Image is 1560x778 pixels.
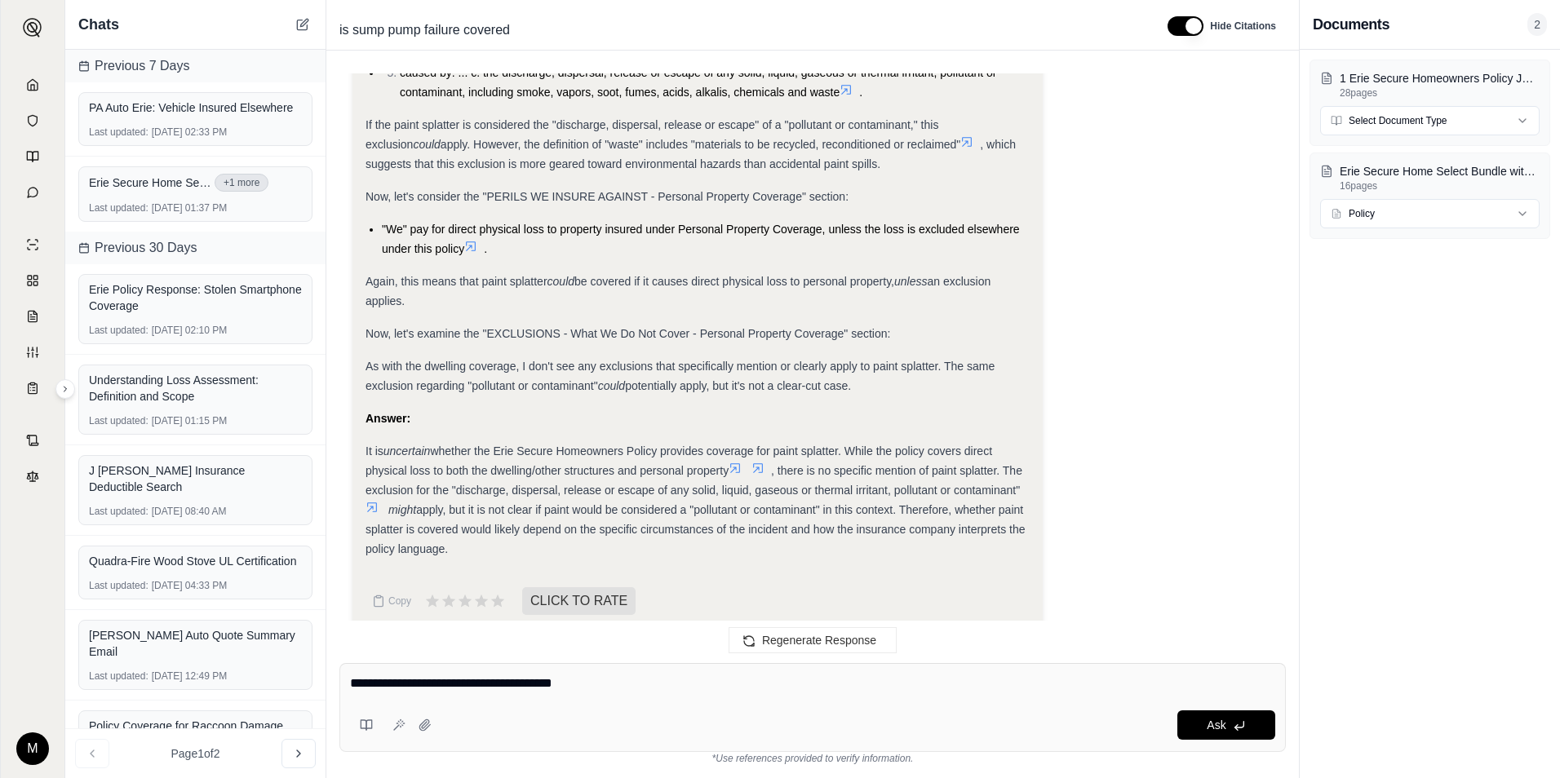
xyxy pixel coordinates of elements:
[89,505,302,518] div: [DATE] 08:40 AM
[388,595,411,608] span: Copy
[366,412,410,425] strong: Answer:
[1177,710,1275,740] button: Ask
[89,579,148,592] span: Last updated:
[11,264,55,297] a: Policy Comparisons
[16,11,49,44] button: Expand sidebar
[522,587,636,615] span: CLICK TO RATE
[625,379,851,392] span: potentially apply, but it's not a clear-cut case.
[293,15,312,34] button: New Chat
[366,275,547,288] span: Again, this means that paint splatter
[1340,179,1540,192] p: 16 pages
[366,464,1022,497] span: , there is no specific mention of paint splatter. The exclusion for the "discharge, dispersal, re...
[89,505,148,518] span: Last updated:
[16,732,49,765] div: M
[171,745,220,762] span: Page 1 of 2
[89,462,302,495] div: J [PERSON_NAME] Insurance Deductible Search
[366,275,991,307] span: an exclusion applies.
[400,66,997,99] span: caused by: ... c. the discharge, dispersal, release or escape of any solid, liquid, gaseous or th...
[547,275,574,288] em: could
[484,242,487,255] span: .
[366,327,890,340] span: Now, let's examine the "EXCLUSIONS - What We Do Not Cover - Personal Property Coverage" section:
[11,140,55,173] a: Prompt Library
[762,634,876,647] span: Regenerate Response
[1340,86,1540,99] p: 28 pages
[388,503,416,516] em: might
[894,275,927,288] em: unless
[1320,70,1540,99] button: 1 Erie Secure Homeowners Policy Jacket PA [DATE] 1.pdf28pages
[366,444,383,458] span: It is
[382,223,1020,255] span: "We" pay for direct physical loss to property insured under Personal Property Coverage, unless th...
[11,372,55,404] a: Coverage Table
[89,175,211,191] span: Erie Secure Home Select Bundle with sewer or drain.pdf
[65,50,326,82] div: Previous 7 Days
[11,300,55,333] a: Claim Coverage
[55,379,75,399] button: Expand sidebar
[1313,13,1389,36] h3: Documents
[441,138,961,151] span: apply. However, the definition of "waste" includes "materials to be recycled, reconditioned or re...
[413,138,440,151] em: could
[11,176,55,209] a: Chat
[11,424,55,457] a: Contract Analysis
[89,201,302,214] div: [DATE] 01:37 PM
[89,281,302,314] div: Erie Policy Response: Stolen Smartphone Coverage
[23,18,42,38] img: Expand sidebar
[574,275,894,288] span: be covered if it causes direct physical loss to personal property,
[89,99,302,116] div: PA Auto Erie: Vehicle Insured Elsewhere
[89,414,302,427] div: [DATE] 01:15 PM
[89,414,148,427] span: Last updated:
[1340,163,1540,179] p: Erie Secure Home Select Bundle with sewer or drain.pdf
[89,670,148,683] span: Last updated:
[1320,163,1540,192] button: Erie Secure Home Select Bundle with sewer or drain.pdf16pages
[89,579,302,592] div: [DATE] 04:33 PM
[89,324,302,337] div: [DATE] 02:10 PM
[1340,70,1540,86] p: 1 Erie Secure Homeowners Policy Jacket PA 01-OCT-17 1.pdf
[366,503,1026,555] span: apply, but it is not clear if paint would be considered a "pollutant or contaminant" in this cont...
[729,627,897,653] button: Regenerate Response
[859,86,862,99] span: .
[215,174,268,192] button: +1 more
[89,718,302,734] div: Policy Coverage for Raccoon Damage
[366,444,992,477] span: whether the Erie Secure Homeowners Policy provides coverage for paint splatter. While the policy ...
[11,336,55,369] a: Custom Report
[339,752,1286,765] div: *Use references provided to verify information.
[89,126,148,139] span: Last updated:
[65,232,326,264] div: Previous 30 Days
[89,670,302,683] div: [DATE] 12:49 PM
[89,372,302,404] div: Understanding Loss Assessment: Definition and Scope
[89,627,302,660] div: [PERSON_NAME] Auto Quote Summary Email
[78,13,119,36] span: Chats
[89,324,148,337] span: Last updated:
[366,585,418,617] button: Copy
[333,17,1148,43] div: Edit Title
[383,444,431,458] em: uncertain
[1527,13,1547,36] span: 2
[89,126,302,139] div: [DATE] 02:33 PM
[366,138,1016,170] span: , which suggests that this exclusion is more geared toward environmental hazards than accidental ...
[11,228,55,261] a: Single Policy
[89,201,148,214] span: Last updated:
[366,360,995,392] span: As with the dwelling coverage, I don't see any exclusions that specifically mention or clearly ap...
[366,190,849,203] span: Now, let's consider the "PERILS WE INSURE AGAINST - Personal Property Coverage" section:
[11,104,55,137] a: Documents Vault
[366,118,938,151] span: If the paint splatter is considered the "discharge, dispersal, release or escape" of a "pollutant...
[1207,718,1225,732] span: Ask
[11,460,55,493] a: Legal Search Engine
[333,17,516,43] span: is sump pump failure covered
[598,379,625,392] em: could
[89,553,302,569] div: Quadra-Fire Wood Stove UL Certification
[11,69,55,101] a: Home
[1210,20,1276,33] span: Hide Citations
